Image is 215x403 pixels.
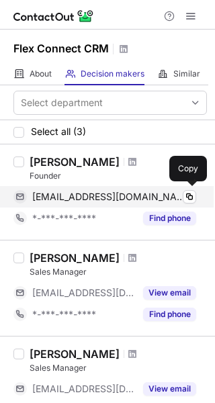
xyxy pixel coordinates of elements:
span: [EMAIL_ADDRESS][DOMAIN_NAME] [32,287,135,299]
span: [EMAIL_ADDRESS][DOMAIN_NAME] [32,191,186,203]
span: [EMAIL_ADDRESS][DOMAIN_NAME] [32,383,135,395]
span: About [30,69,52,79]
div: [PERSON_NAME] [30,347,120,361]
div: Founder [30,170,207,182]
img: ContactOut v5.3.10 [13,8,94,24]
div: Sales Manager [30,362,207,374]
button: Reveal Button [143,308,196,321]
div: Sales Manager [30,266,207,278]
button: Reveal Button [143,286,196,300]
span: Similar [173,69,200,79]
div: [PERSON_NAME] [30,251,120,265]
div: Select department [21,96,103,109]
button: Reveal Button [143,212,196,225]
span: Select all (3) [31,126,86,137]
h1: Flex Connect CRM [13,40,109,56]
div: [PERSON_NAME] [30,155,120,169]
button: Reveal Button [143,382,196,396]
span: Decision makers [81,69,144,79]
